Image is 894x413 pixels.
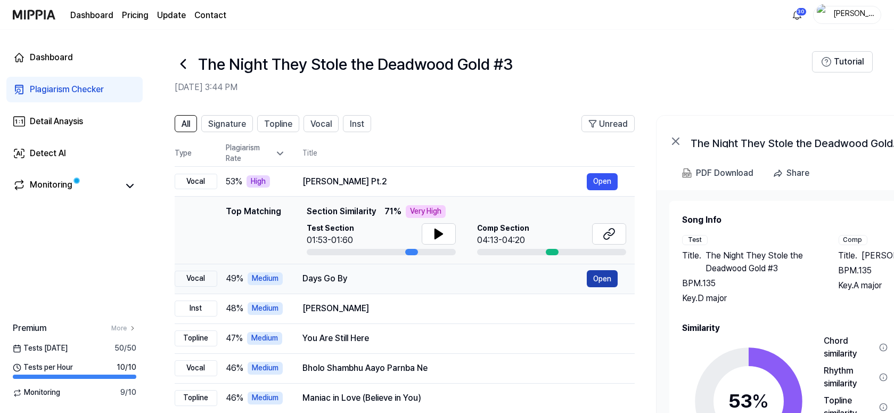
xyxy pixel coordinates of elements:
[581,115,635,132] button: Unread
[30,115,83,128] div: Detail Anaysis
[114,343,136,354] span: 50 / 50
[302,332,618,345] div: You Are Still Here
[226,143,285,164] div: Plagiarism Rate
[248,362,283,375] div: Medium
[264,118,292,131] span: Topline
[122,9,149,22] button: Pricing
[307,205,376,218] span: Section Similarity
[791,9,803,21] img: 알림
[302,392,618,404] div: Maniac in Love (Believe in You)
[796,7,807,16] div: 30
[13,362,73,373] span: Tests per Hour
[175,271,217,287] div: Vocal
[833,9,874,20] div: [PERSON_NAME]
[182,118,190,131] span: All
[248,272,283,285] div: Medium
[477,234,529,247] div: 04:13-04:20
[208,118,246,131] span: Signature
[226,362,243,375] span: 46 %
[302,141,635,166] th: Title
[13,322,46,335] span: Premium
[587,270,618,287] button: Open
[198,53,513,75] h1: The Night They Stole the Deadwood Gold #3
[384,205,401,218] span: 71 %
[226,392,243,404] span: 46 %
[13,343,68,354] span: Tests [DATE]
[30,51,73,64] div: Dashboard
[302,362,618,375] div: Bholo Shambhu Aayo Parnba Ne
[682,168,692,178] img: PDF Download
[30,147,66,160] div: Detect AI
[13,179,119,193] a: Monitoring
[157,9,186,22] a: Update
[682,292,817,305] div: Key. D major
[226,332,243,345] span: 47 %
[307,234,354,247] div: 01:53-01:60
[247,175,270,188] div: High
[257,115,299,132] button: Topline
[599,118,628,131] span: Unread
[302,175,587,188] div: [PERSON_NAME] Pt.2
[302,272,587,285] div: Days Go By
[201,115,253,132] button: Signature
[817,4,830,26] img: profile
[70,9,113,22] a: Dashboard
[30,179,72,193] div: Monitoring
[812,51,873,72] button: Tutorial
[247,332,282,345] div: Medium
[175,360,217,376] div: Vocal
[30,83,104,96] div: Plagiarism Checker
[587,173,618,190] button: Open
[226,302,243,315] span: 48 %
[6,141,143,166] a: Detect AI
[752,390,769,412] span: %
[406,205,446,218] div: Very High
[194,9,226,22] a: Contact
[706,249,817,275] span: The Night They Stole the Deadwood Gold #3
[175,174,217,190] div: Vocal
[768,163,818,184] button: Share
[682,249,701,275] span: Title .
[682,277,817,290] div: BPM. 135
[111,324,136,333] a: More
[477,223,529,234] span: Comp Section
[175,390,217,406] div: Topline
[226,175,242,188] span: 53 %
[226,205,281,255] div: Top Matching
[824,365,875,390] div: Rhythm similarity
[839,235,867,245] div: Comp
[175,301,217,317] div: Inst
[304,115,339,132] button: Vocal
[824,335,875,360] div: Chord similarity
[175,330,217,346] div: Topline
[226,272,243,285] span: 49 %
[175,141,217,167] th: Type
[310,118,332,131] span: Vocal
[343,115,371,132] button: Inst
[6,109,143,134] a: Detail Anaysis
[682,235,708,245] div: Test
[248,302,283,315] div: Medium
[680,163,756,184] button: PDF Download
[117,362,136,373] span: 10 / 10
[302,302,618,315] div: [PERSON_NAME]
[6,77,143,102] a: Plagiarism Checker
[248,392,283,404] div: Medium
[307,223,354,234] span: Test Section
[696,166,753,180] div: PDF Download
[175,81,812,94] h2: [DATE] 3:44 PM
[350,118,364,131] span: Inst
[175,115,197,132] button: All
[786,166,809,180] div: Share
[120,387,136,398] span: 9 / 10
[789,6,806,23] button: 알림30
[13,387,60,398] span: Monitoring
[6,45,143,70] a: Dashboard
[813,6,881,24] button: profile[PERSON_NAME]
[839,249,858,262] span: Title .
